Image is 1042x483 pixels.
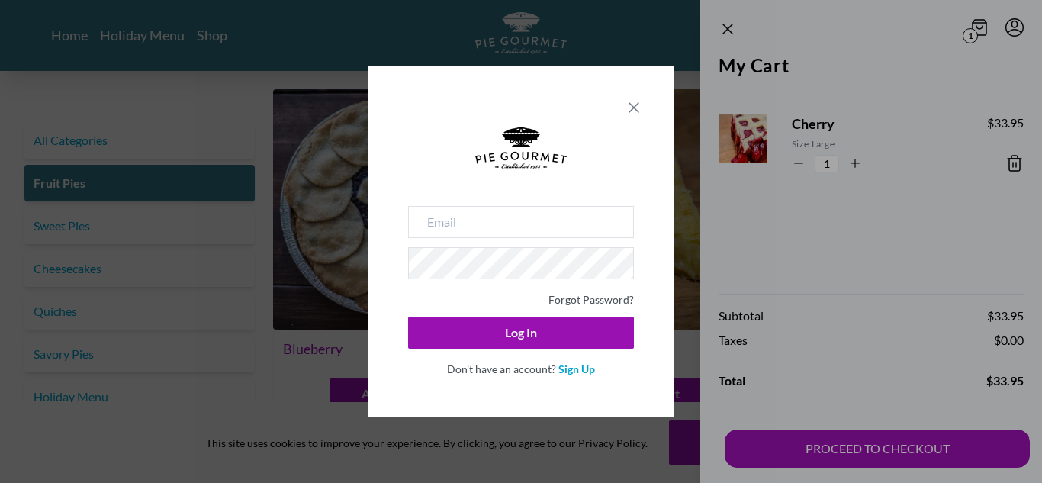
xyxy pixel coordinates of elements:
button: Close panel [625,98,643,117]
input: Email [408,206,634,238]
button: Log In [408,317,634,349]
a: Forgot Password? [548,293,634,306]
span: Don't have an account? [447,362,556,375]
a: Sign Up [558,362,595,375]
